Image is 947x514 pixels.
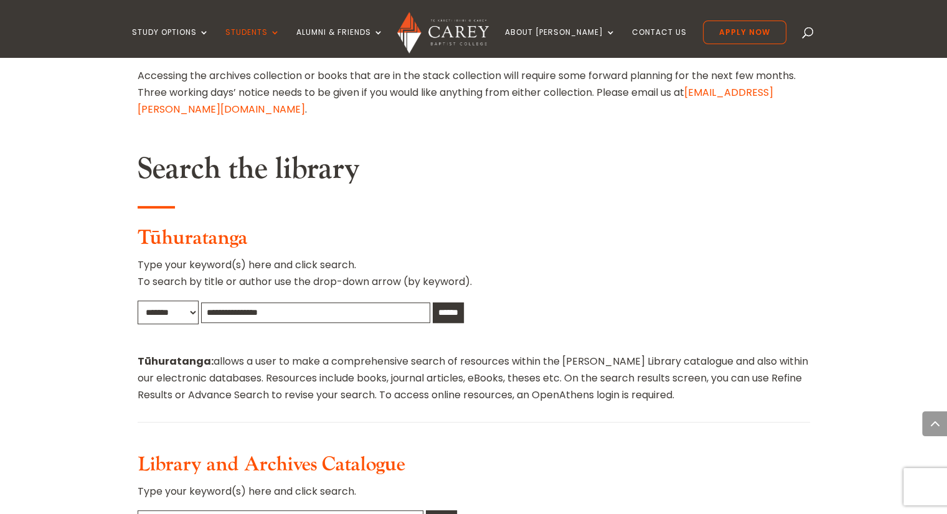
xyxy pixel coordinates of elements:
[138,483,810,510] p: Type your keyword(s) here and click search.
[703,21,786,44] a: Apply Now
[138,354,214,368] strong: Tūhuratanga:
[138,453,810,483] h3: Library and Archives Catalogue
[138,227,810,256] h3: Tūhuratanga
[296,28,384,57] a: Alumni & Friends
[632,28,687,57] a: Contact Us
[132,28,209,57] a: Study Options
[505,28,616,57] a: About [PERSON_NAME]
[397,12,489,54] img: Carey Baptist College
[138,67,810,118] p: Accessing the archives collection or books that are in the stack collection will require some for...
[138,353,810,404] p: allows a user to make a comprehensive search of resources within the [PERSON_NAME] Library catalo...
[138,256,810,300] p: Type your keyword(s) here and click search. To search by title or author use the drop-down arrow ...
[138,151,810,194] h2: Search the library
[225,28,280,57] a: Students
